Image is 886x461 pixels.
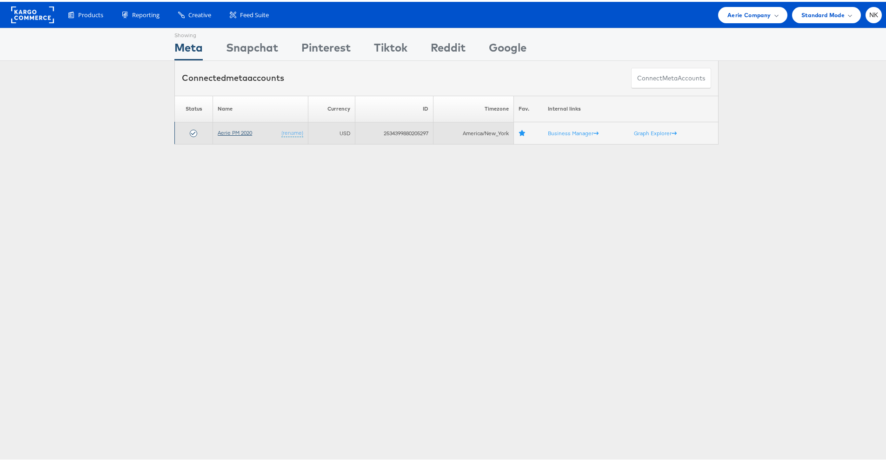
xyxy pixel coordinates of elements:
[174,26,203,38] div: Showing
[433,94,514,120] th: Timezone
[374,38,407,59] div: Tiktok
[355,94,433,120] th: ID
[431,38,466,59] div: Reddit
[132,9,160,18] span: Reporting
[218,127,252,134] a: Aerie PM 2020
[78,9,103,18] span: Products
[548,128,599,135] a: Business Manager
[240,9,269,18] span: Feed Suite
[213,94,308,120] th: Name
[631,66,711,87] button: ConnectmetaAccounts
[355,120,433,143] td: 2534399880205297
[188,9,211,18] span: Creative
[308,120,355,143] td: USD
[634,128,677,135] a: Graph Explorer
[281,127,303,135] a: (rename)
[869,10,879,16] span: NK
[301,38,351,59] div: Pinterest
[175,94,213,120] th: Status
[308,94,355,120] th: Currency
[174,38,203,59] div: Meta
[182,70,284,82] div: Connected accounts
[433,120,514,143] td: America/New_York
[662,72,678,81] span: meta
[801,8,845,18] span: Standard Mode
[226,38,278,59] div: Snapchat
[226,71,247,81] span: meta
[727,8,771,18] span: Aerie Company
[489,38,526,59] div: Google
